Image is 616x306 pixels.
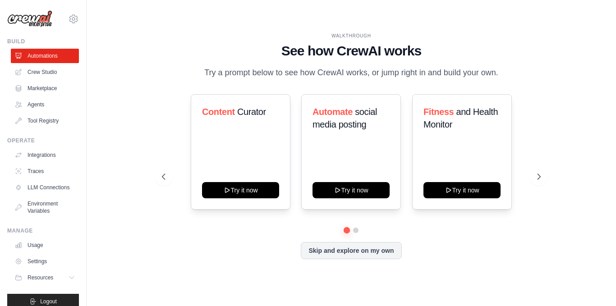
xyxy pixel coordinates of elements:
[200,66,503,79] p: Try a prompt below to see how CrewAI works, or jump right in and build your own.
[423,107,498,129] span: and Health Monitor
[313,107,353,117] span: Automate
[11,65,79,79] a: Crew Studio
[11,81,79,96] a: Marketplace
[11,148,79,162] a: Integrations
[11,49,79,63] a: Automations
[202,182,279,198] button: Try it now
[7,38,79,45] div: Build
[162,43,541,59] h1: See how CrewAI works
[202,107,235,117] span: Content
[423,107,454,117] span: Fitness
[7,137,79,144] div: Operate
[11,270,79,285] button: Resources
[40,298,57,305] span: Logout
[11,254,79,269] a: Settings
[28,274,53,281] span: Resources
[11,238,79,252] a: Usage
[423,182,501,198] button: Try it now
[11,180,79,195] a: LLM Connections
[237,107,266,117] span: Curator
[11,164,79,178] a: Traces
[313,107,377,129] span: social media posting
[11,97,79,112] a: Agents
[7,227,79,234] div: Manage
[11,114,79,128] a: Tool Registry
[313,182,390,198] button: Try it now
[301,242,401,259] button: Skip and explore on my own
[11,196,79,218] a: Environment Variables
[7,10,52,27] img: Logo
[162,32,541,39] div: WALKTHROUGH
